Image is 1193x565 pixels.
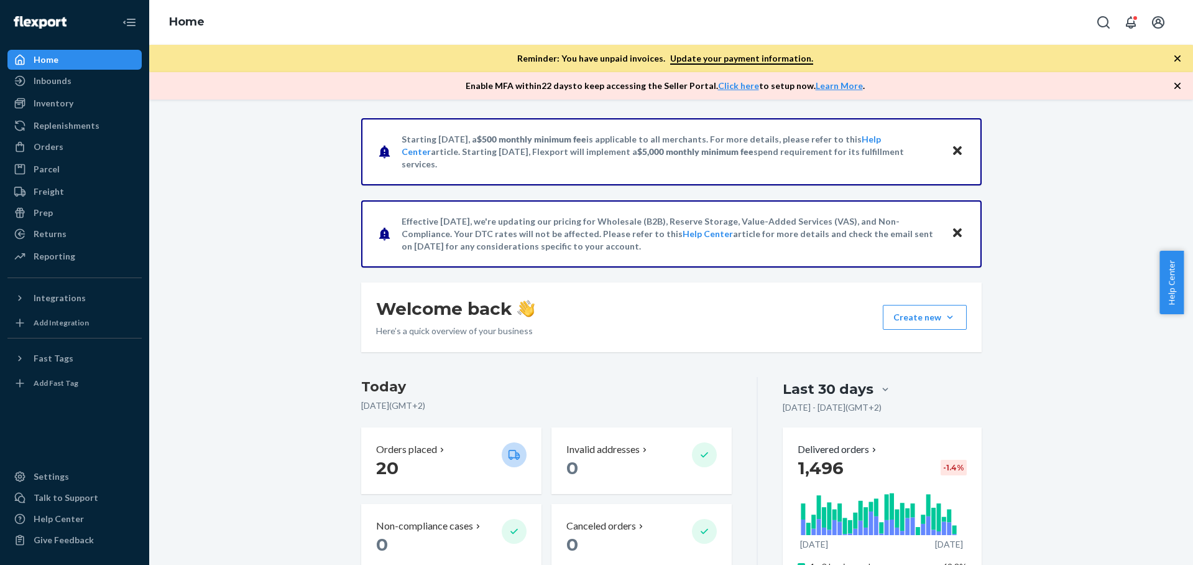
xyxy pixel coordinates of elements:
[7,224,142,244] a: Returns
[117,10,142,35] button: Close Navigation
[551,427,732,494] button: Invalid addresses 0
[1146,10,1171,35] button: Open account menu
[34,75,71,87] div: Inbounds
[34,119,99,132] div: Replenishments
[159,4,214,40] ol: breadcrumbs
[883,305,967,330] button: Create new
[783,380,873,399] div: Last 30 days
[376,534,388,555] span: 0
[34,163,60,175] div: Parcel
[949,142,965,161] button: Close
[7,182,142,202] a: Freight
[34,185,64,198] div: Freight
[7,203,142,223] a: Prep
[477,134,586,144] span: $500 monthly minimum fee
[517,300,535,317] img: hand-wave emoji
[169,15,205,29] a: Home
[941,460,967,475] div: -1.4 %
[7,467,142,487] a: Settings
[34,513,84,525] div: Help Center
[7,530,142,550] button: Give Feedback
[517,52,813,65] p: Reminder: You have unpaid invoices.
[566,534,578,555] span: 0
[7,313,142,333] a: Add Integration
[34,470,69,483] div: Settings
[376,457,398,479] span: 20
[7,159,142,179] a: Parcel
[376,519,473,533] p: Non-compliance cases
[361,399,732,412] p: [DATE] ( GMT+2 )
[798,457,844,479] span: 1,496
[935,538,963,551] p: [DATE]
[7,93,142,113] a: Inventory
[7,50,142,70] a: Home
[34,97,73,110] div: Inventory
[34,317,89,328] div: Add Integration
[7,288,142,308] button: Integrations
[7,116,142,136] a: Replenishments
[798,442,879,457] button: Delivered orders
[402,215,939,253] p: Effective [DATE], we're updating our pricing for Wholesale (B2B), Reserve Storage, Value-Added Se...
[361,377,732,397] h3: Today
[670,53,813,65] a: Update your payment information.
[34,378,78,388] div: Add Fast Tag
[7,509,142,529] a: Help Center
[34,534,94,546] div: Give Feedback
[783,401,882,414] p: [DATE] - [DATE] ( GMT+2 )
[34,141,63,153] div: Orders
[34,54,58,66] div: Home
[800,538,828,551] p: [DATE]
[14,16,67,29] img: Flexport logo
[7,71,142,91] a: Inbounds
[566,457,578,479] span: 0
[1159,251,1184,314] button: Help Center
[683,228,733,239] a: Help Center
[376,325,535,337] p: Here’s a quick overview of your business
[376,297,535,320] h1: Welcome back
[816,80,863,91] a: Learn More
[34,492,98,504] div: Talk to Support
[566,519,636,533] p: Canceled orders
[376,442,437,457] p: Orders placed
[566,442,640,457] p: Invalid addresses
[1118,10,1143,35] button: Open notifications
[34,207,53,219] div: Prep
[361,427,541,494] button: Orders placed 20
[1091,10,1116,35] button: Open Search Box
[949,225,965,243] button: Close
[7,137,142,157] a: Orders
[34,250,75,263] div: Reporting
[7,488,142,508] a: Talk to Support
[34,352,73,365] div: Fast Tags
[402,133,939,170] p: Starting [DATE], a is applicable to all merchants. For more details, please refer to this article...
[7,373,142,393] a: Add Fast Tag
[7,246,142,266] a: Reporting
[34,292,86,304] div: Integrations
[466,80,865,92] p: Enable MFA within 22 days to keep accessing the Seller Portal. to setup now. .
[7,348,142,368] button: Fast Tags
[34,228,67,240] div: Returns
[637,146,753,157] span: $5,000 monthly minimum fee
[718,80,759,91] a: Click here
